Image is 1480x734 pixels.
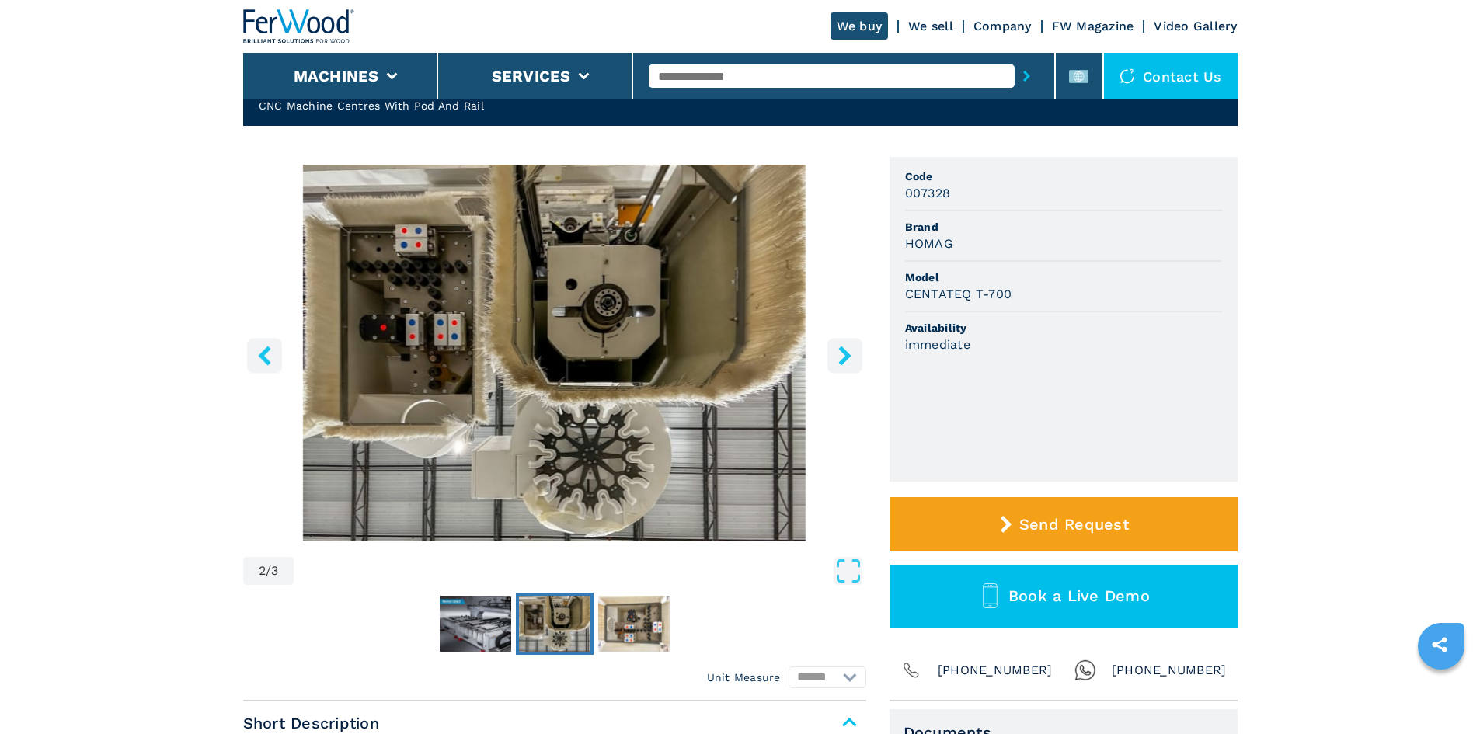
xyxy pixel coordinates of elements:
[298,557,862,585] button: Open Fullscreen
[266,565,271,577] span: /
[1420,625,1459,664] a: sharethis
[1112,659,1227,681] span: [PHONE_NUMBER]
[437,593,514,655] button: Go to Slide 1
[900,659,922,681] img: Phone
[595,593,673,655] button: Go to Slide 3
[1154,19,1237,33] a: Video Gallery
[1104,53,1238,99] div: Contact us
[598,596,670,652] img: 3e59e6751148d5a20e3538372dfdb8fd
[243,593,866,655] nav: Thumbnail Navigation
[827,338,862,373] button: right-button
[519,596,590,652] img: 81a89dc81fc7a82dfd39a9b82ef7f85d
[271,565,278,577] span: 3
[905,219,1222,235] span: Brand
[905,336,970,353] h3: immediate
[831,12,889,40] a: We buy
[890,497,1238,551] button: Send Request
[938,659,1053,681] span: [PHONE_NUMBER]
[908,19,953,33] a: We sell
[905,169,1222,184] span: Code
[905,235,953,252] h3: HOMAG
[890,565,1238,628] button: Book a Live Demo
[973,19,1032,33] a: Company
[905,285,1012,303] h3: CENTATEQ T-700
[905,270,1222,285] span: Model
[1120,68,1135,84] img: Contact us
[259,98,526,113] h2: CNC Machine Centres With Pod And Rail
[243,9,355,43] img: Ferwood
[905,184,951,202] h3: 007328
[492,67,571,85] button: Services
[1008,586,1150,605] span: Book a Live Demo
[1052,19,1134,33] a: FW Magazine
[516,593,594,655] button: Go to Slide 2
[905,320,1222,336] span: Availability
[294,67,379,85] button: Machines
[1414,664,1468,722] iframe: Chat
[1074,659,1096,681] img: Whatsapp
[243,165,866,541] div: Go to Slide 2
[707,670,781,685] em: Unit Measure
[247,338,282,373] button: left-button
[1019,515,1129,534] span: Send Request
[1015,58,1039,94] button: submit-button
[440,596,511,652] img: 0e662c15570108bff2d860a0bb9b7a71
[243,165,866,541] img: CNC Machine Centres With Pod And Rail HOMAG CENTATEQ T-700
[259,565,266,577] span: 2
